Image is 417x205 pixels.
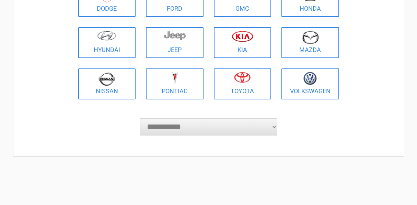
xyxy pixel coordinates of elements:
[214,68,271,99] a: Toyota
[146,68,204,99] a: Pontiac
[281,68,339,99] a: Volkswagen
[171,72,178,85] img: pontiac
[303,72,317,85] img: volkswagen
[214,27,271,58] a: Kia
[78,68,136,99] a: Nissan
[232,31,253,42] img: kia
[234,72,251,83] img: toyota
[146,27,204,58] a: Jeep
[99,72,115,86] img: nissan
[281,27,339,58] a: Mazda
[97,31,116,41] img: hyundai
[78,27,136,58] a: Hyundai
[302,31,319,44] img: mazda
[164,31,186,40] img: jeep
